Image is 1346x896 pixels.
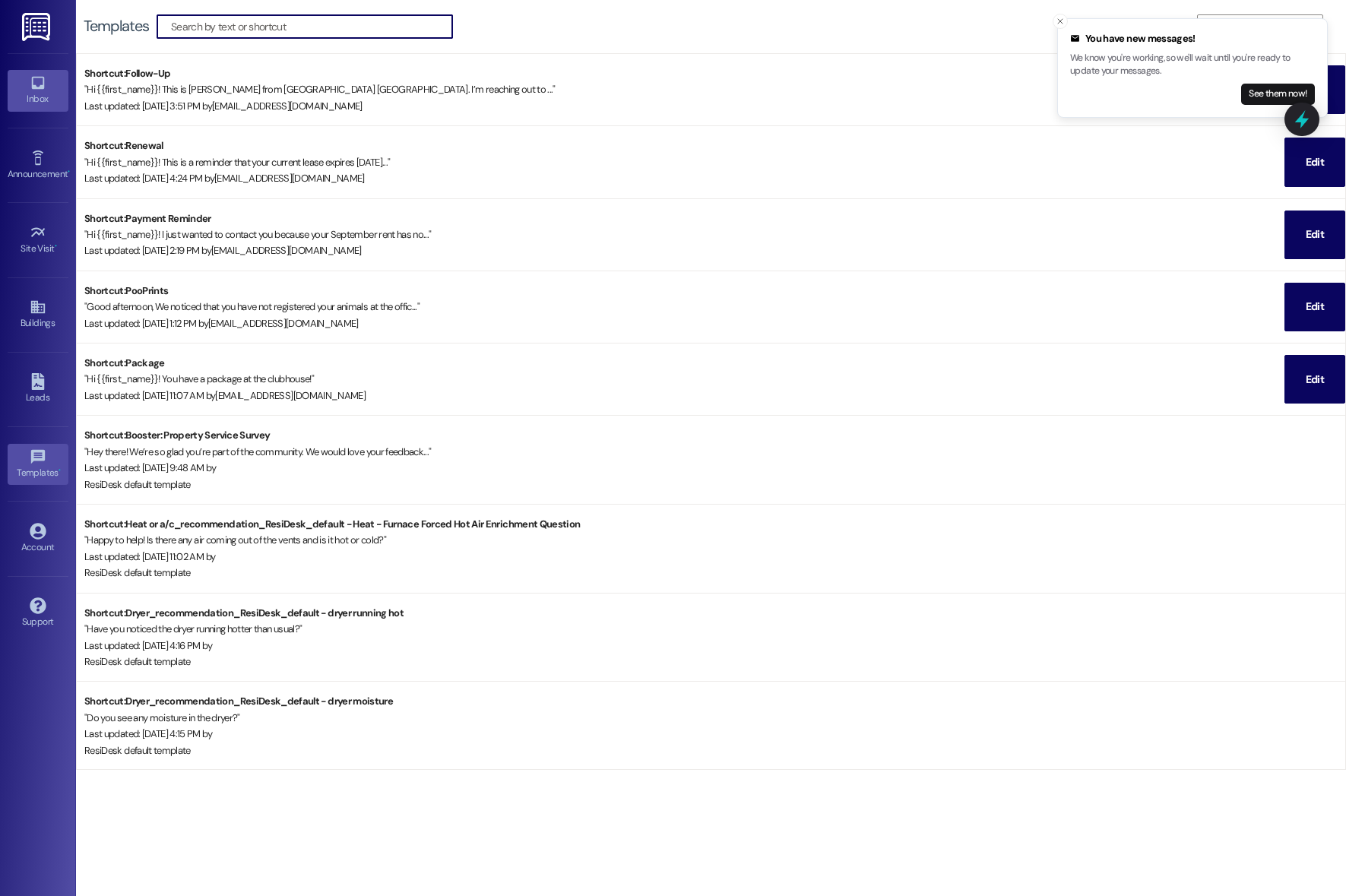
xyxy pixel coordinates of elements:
[8,369,68,410] a: Leads
[84,211,1284,226] div: Shortcut: Payment Reminder
[1241,84,1315,105] button: See them now!
[55,241,57,252] span: •
[84,726,1345,742] div: Last updated: [DATE] 4:15 PM by
[8,70,68,111] a: Inbox
[84,371,1284,387] div: " Hi {{first_name}}! You have a package at the clubhouse! "
[1306,226,1324,242] span: Edit
[84,427,1345,443] div: Shortcut: Booster: Property Service Survey
[84,460,1345,476] div: Last updated: [DATE] 9:48 AM by
[84,154,1284,170] div: " Hi {{first_name}}! This is a reminder that your current lease expires [DATE]... "
[84,283,1284,299] div: Shortcut: PooPrints
[84,242,1284,258] div: Last updated: [DATE] 2:19 PM by [EMAIL_ADDRESS][DOMAIN_NAME]
[8,444,68,485] a: Templates •
[1070,52,1315,78] p: We know you're working, so we'll wait until you're ready to update your messages.
[1284,138,1345,186] button: Edit
[1070,31,1315,46] div: You have new messages!
[84,98,1284,114] div: Last updated: [DATE] 3:51 PM by [EMAIL_ADDRESS][DOMAIN_NAME]
[84,655,191,668] span: ResiDesk default template
[84,315,1284,331] div: Last updated: [DATE] 1:12 PM by [EMAIL_ADDRESS][DOMAIN_NAME]
[1306,154,1324,170] span: Edit
[84,516,1345,532] div: Shortcut: Heat or a/c_recommendation_ResiDesk_default - Heat - Furnace Forced Hot Air Enrichment ...
[84,744,191,757] span: ResiDesk default template
[68,166,70,177] span: •
[8,593,68,634] a: Support
[59,465,61,476] span: •
[84,621,1345,637] div: " Have you noticed the dryer running hotter than usual? "
[84,710,1345,726] div: " Do you see any moisture in the dryer? "
[84,18,149,34] div: Templates
[84,605,1345,621] div: Shortcut: Dryer_recommendation_ResiDesk_default - dryer running hot
[84,532,1345,548] div: " Happy to help! Is there any air coming out of the vents and is it hot or cold? "
[84,355,1284,371] div: Shortcut: Package
[1053,14,1068,29] button: Close toast
[84,566,191,579] span: ResiDesk default template
[84,138,1284,154] div: Shortcut: Renewal
[1284,355,1345,404] button: Edit
[22,13,53,41] img: ResiDesk Logo
[84,549,1345,565] div: Last updated: [DATE] 11:02 AM by
[84,226,1284,242] div: " Hi {{first_name}}! I just wanted to contact you because your September rent has no... "
[84,693,1345,709] div: Shortcut: Dryer_recommendation_ResiDesk_default - dryer moisture
[8,220,68,261] a: Site Visit •
[1306,372,1324,388] span: Edit
[8,294,68,335] a: Buildings
[84,638,1345,654] div: Last updated: [DATE] 4:16 PM by
[1284,283,1345,331] button: Edit
[84,388,1284,404] div: Last updated: [DATE] 11:07 AM by [EMAIL_ADDRESS][DOMAIN_NAME]
[84,478,191,491] span: ResiDesk default template
[84,170,1284,186] div: Last updated: [DATE] 4:24 PM by [EMAIL_ADDRESS][DOMAIN_NAME]
[171,16,452,37] input: Search by text or shortcut
[84,81,1284,97] div: " Hi {{first_name}}! This is [PERSON_NAME] from [GEOGRAPHIC_DATA] [GEOGRAPHIC_DATA]. I’m reaching...
[84,299,1284,315] div: " Good afternoon, We noticed that you have not registered your animals at the offic... "
[1306,299,1324,315] span: Edit
[84,65,1284,81] div: Shortcut: Follow-Up
[1284,211,1345,259] button: Edit
[84,444,1345,460] div: " Hey there! We’re so glad you’re part of the community. We would love your feedback... "
[8,518,68,559] a: Account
